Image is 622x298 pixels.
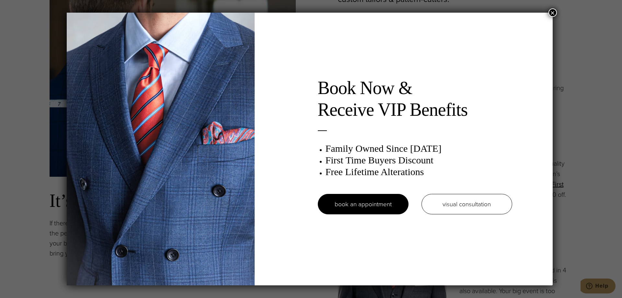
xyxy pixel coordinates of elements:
[15,5,28,10] span: Help
[326,143,512,154] h3: Family Owned Since [DATE]
[548,8,557,17] button: Close
[318,77,512,121] h2: Book Now & Receive VIP Benefits
[326,166,512,178] h3: Free Lifetime Alterations
[318,194,409,214] a: book an appointment
[326,154,512,166] h3: First Time Buyers Discount
[421,194,512,214] a: visual consultation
